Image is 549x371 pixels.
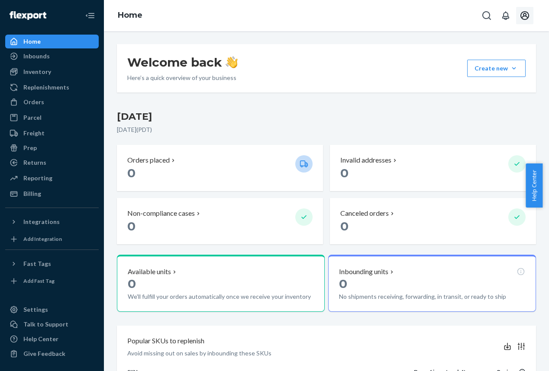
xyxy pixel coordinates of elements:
[23,113,42,122] div: Parcel
[5,347,99,361] button: Give Feedback
[118,10,142,20] a: Home
[226,56,238,68] img: hand-wave emoji
[497,7,514,24] button: Open notifications
[340,208,389,218] p: Canceled orders
[23,37,41,46] div: Home
[117,125,536,134] p: [DATE] ( PDT )
[111,3,149,28] ol: breadcrumbs
[340,166,349,180] span: 0
[23,335,58,343] div: Help Center
[23,83,69,92] div: Replenishments
[5,80,99,94] a: Replenishments
[5,126,99,140] a: Freight
[81,7,99,24] button: Close Navigation
[5,35,99,48] a: Home
[23,349,65,358] div: Give Feedback
[127,74,238,82] p: Here’s a quick overview of your business
[127,54,238,70] h1: Welcome back
[128,267,171,277] p: Available units
[5,232,99,246] a: Add Integration
[330,198,536,244] button: Canceled orders 0
[478,7,495,24] button: Open Search Box
[339,267,388,277] p: Inbounding units
[23,217,60,226] div: Integrations
[467,60,526,77] button: Create new
[127,208,195,218] p: Non-compliance cases
[339,276,347,291] span: 0
[117,110,536,124] h3: [DATE]
[127,219,136,233] span: 0
[5,303,99,317] a: Settings
[23,52,50,61] div: Inbounds
[516,7,533,24] button: Open account menu
[5,171,99,185] a: Reporting
[127,349,271,358] p: Avoid missing out on sales by inbounding these SKUs
[117,255,325,312] button: Available units0We'll fulfill your orders automatically once we receive your inventory
[23,158,46,167] div: Returns
[5,332,99,346] a: Help Center
[23,277,55,285] div: Add Fast Tag
[117,145,323,191] button: Orders placed 0
[127,336,204,346] p: Popular SKUs to replenish
[23,189,41,198] div: Billing
[127,155,170,165] p: Orders placed
[526,163,543,208] button: Help Center
[23,67,51,76] div: Inventory
[340,219,349,233] span: 0
[23,144,37,152] div: Prep
[5,49,99,63] a: Inbounds
[5,187,99,201] a: Billing
[23,98,44,106] div: Orders
[117,198,323,244] button: Non-compliance cases 0
[23,174,52,182] div: Reporting
[5,95,99,109] a: Orders
[5,141,99,155] a: Prep
[339,292,516,301] p: No shipments receiving, forwarding, in transit, or ready to ship
[5,215,99,229] button: Integrations
[5,274,99,288] a: Add Fast Tag
[23,129,45,138] div: Freight
[5,65,99,79] a: Inventory
[23,259,51,268] div: Fast Tags
[128,292,313,301] p: We'll fulfill your orders automatically once we receive your inventory
[5,111,99,125] a: Parcel
[5,257,99,271] button: Fast Tags
[127,166,136,180] span: 0
[5,317,99,331] a: Talk to Support
[340,155,391,165] p: Invalid addresses
[128,276,136,291] span: 0
[23,320,68,329] div: Talk to Support
[5,156,99,170] a: Returns
[328,255,536,312] button: Inbounding units0No shipments receiving, forwarding, in transit, or ready to ship
[330,145,536,191] button: Invalid addresses 0
[10,11,46,20] img: Flexport logo
[23,235,62,243] div: Add Integration
[23,305,48,314] div: Settings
